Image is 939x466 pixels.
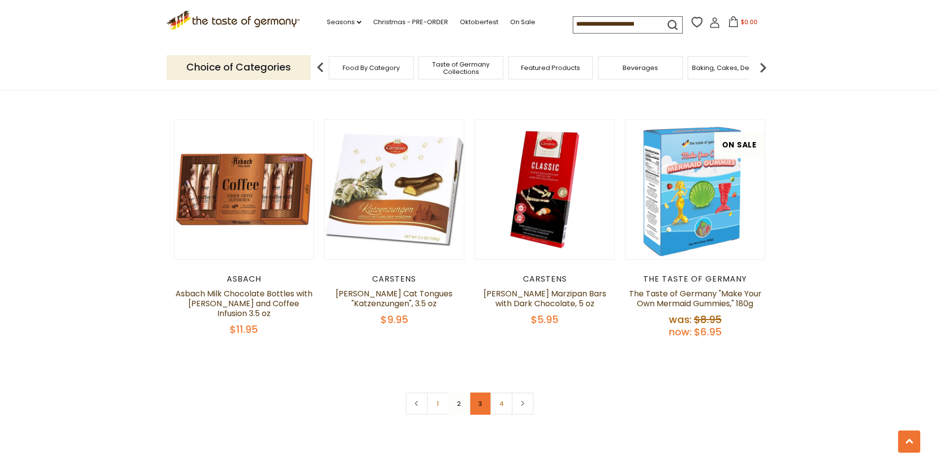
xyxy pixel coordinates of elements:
[694,313,722,326] span: $8.95
[421,61,500,75] a: Taste of Germany Collections
[175,288,313,319] a: Asbach Milk Chocolate Bottles with [PERSON_NAME] and Coffee Infusion 3.5 oz
[427,393,449,415] a: 1
[324,274,465,284] div: Carstens
[669,313,692,326] label: Was:
[327,17,361,28] a: Seasons
[510,17,535,28] a: On Sale
[521,64,580,72] a: Featured Products
[167,55,311,79] p: Choice of Categories
[230,323,258,336] span: $11.95
[626,120,765,259] img: The Taste of Germany "Make Your Own Mermaid Gummies," 180g
[469,393,491,415] a: 3
[460,17,498,28] a: Oktoberfest
[629,288,762,309] a: The Taste of Germany "Make Your Own Mermaid Gummies," 180g
[475,120,615,259] img: Carstens Luebecker Marzipan Bars with Dark Chocolate, 5 oz
[381,313,408,326] span: $9.95
[336,288,452,309] a: [PERSON_NAME] Cat Tongues "Katzenzungen", 3.5 oz
[692,64,768,72] a: Baking, Cakes, Desserts
[490,393,513,415] a: 4
[741,18,758,26] span: $0.00
[343,64,400,72] a: Food By Category
[484,288,606,309] a: [PERSON_NAME] Marzipan Bars with Dark Chocolate, 5 oz
[531,313,558,326] span: $5.95
[753,58,773,77] img: next arrow
[325,120,464,259] img: Carstens Marzipan Cat Tongues "Katzenzungen", 3.5 oz
[475,274,615,284] div: Carstens
[625,274,765,284] div: The Taste of Germany
[694,325,722,339] span: $6.95
[174,120,314,259] img: Asbach Milk Chocolate Bottles with Brandy and Coffee Infusion 3.5 oz
[311,58,330,77] img: previous arrow
[373,17,448,28] a: Christmas - PRE-ORDER
[174,274,314,284] div: Asbach
[669,325,692,339] label: Now:
[722,16,764,31] button: $0.00
[623,64,658,72] a: Beverages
